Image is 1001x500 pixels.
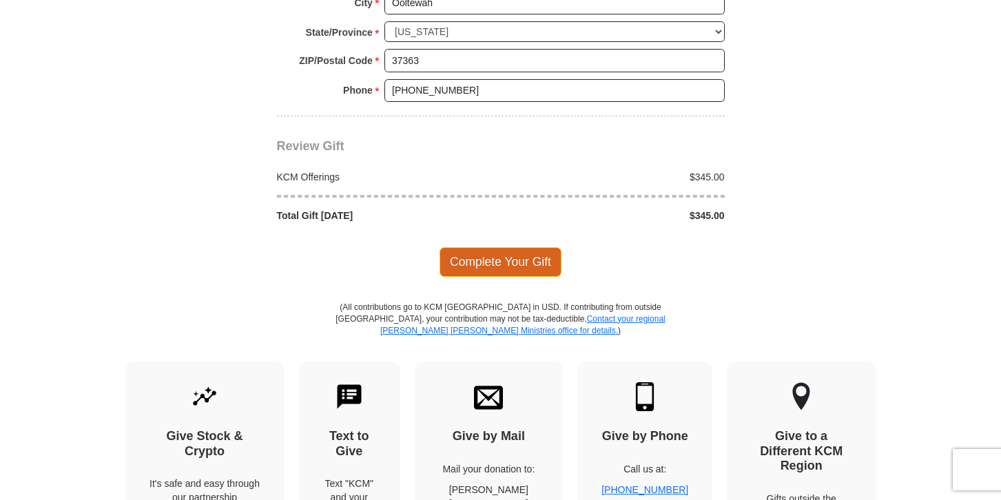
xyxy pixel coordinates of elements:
[439,429,539,444] h4: Give by Mail
[335,382,364,411] img: text-to-give.svg
[306,23,373,42] strong: State/Province
[601,429,688,444] h4: Give by Phone
[792,382,811,411] img: other-region
[501,170,732,184] div: $345.00
[439,462,539,476] p: Mail your donation to:
[269,170,501,184] div: KCM Offerings
[474,382,503,411] img: envelope.svg
[751,429,852,474] h4: Give to a Different KCM Region
[380,314,665,335] a: Contact your regional [PERSON_NAME] [PERSON_NAME] Ministries office for details.
[336,302,666,362] p: (All contributions go to KCM [GEOGRAPHIC_DATA] in USD. If contributing from outside [GEOGRAPHIC_D...
[440,247,561,276] span: Complete Your Gift
[322,429,376,459] h4: Text to Give
[299,51,373,70] strong: ZIP/Postal Code
[601,462,688,476] p: Call us at:
[269,209,501,222] div: Total Gift [DATE]
[343,81,373,100] strong: Phone
[601,484,688,495] a: [PHONE_NUMBER]
[190,382,219,411] img: give-by-stock.svg
[630,382,659,411] img: mobile.svg
[501,209,732,222] div: $345.00
[149,429,260,459] h4: Give Stock & Crypto
[277,139,344,153] span: Review Gift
